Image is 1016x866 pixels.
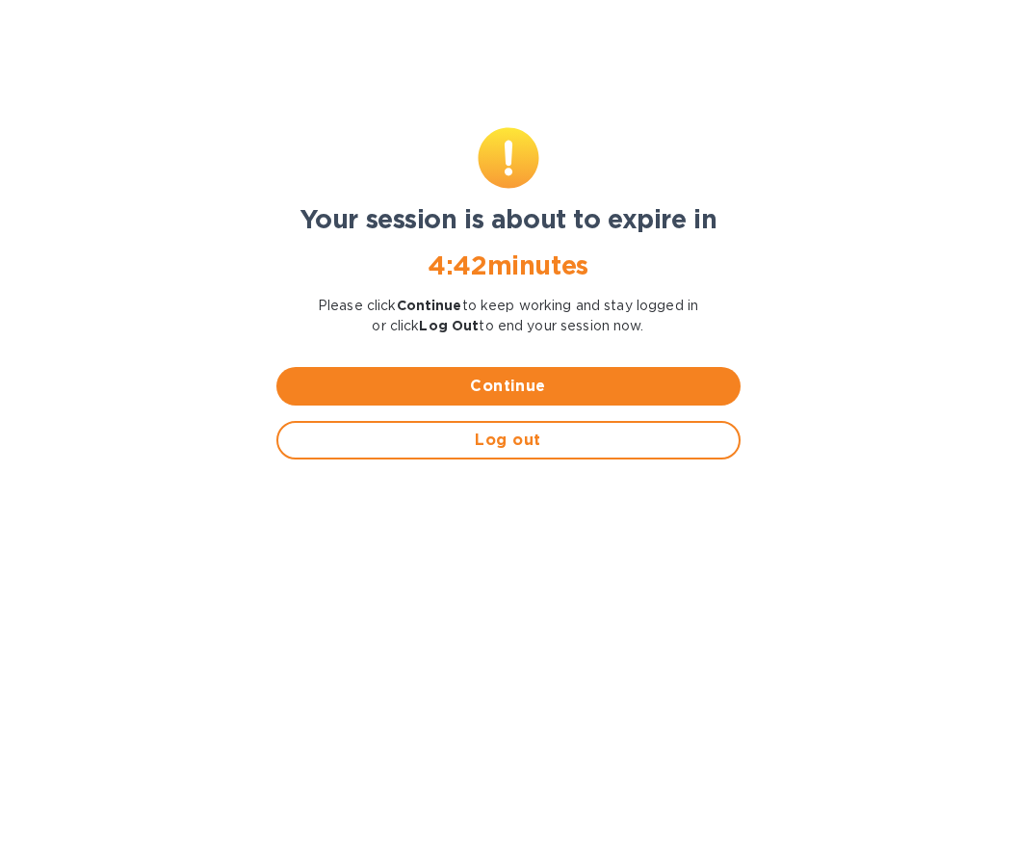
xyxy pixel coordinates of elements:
[276,296,741,336] p: Please click to keep working and stay logged in or click to end your session now.
[276,250,741,281] h1: 4 : 42 minutes
[276,204,741,235] h1: Your session is about to expire in
[292,375,725,398] span: Continue
[294,429,723,452] span: Log out
[276,367,741,406] button: Continue
[276,421,741,459] button: Log out
[397,298,462,313] b: Continue
[419,318,479,333] b: Log Out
